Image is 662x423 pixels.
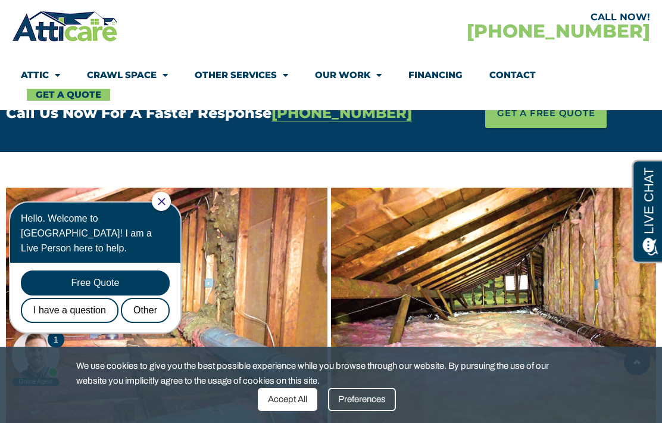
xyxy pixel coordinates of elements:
[76,359,577,388] span: We use cookies to give you the best possible experience while you browse through our website. By ...
[315,61,382,89] a: Our Work
[29,10,96,24] span: Opens a chat window
[489,61,536,89] a: Contact
[497,104,595,122] span: GET A FREE QUOTE
[485,98,607,128] a: GET A FREE QUOTE
[6,106,424,120] h4: Call Us Now For A Faster Response
[6,191,196,387] iframe: Chat Invitation
[408,61,463,89] a: Financing
[328,388,396,411] div: Preferences
[21,61,60,89] a: Attic
[27,89,110,101] a: Get A Quote
[258,388,317,411] div: Accept All
[195,61,288,89] a: Other Services
[21,61,641,101] nav: Menu
[87,61,168,89] a: Crawl Space
[331,13,650,22] div: CALL NOW!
